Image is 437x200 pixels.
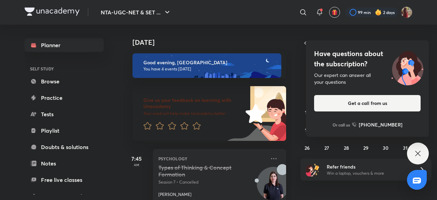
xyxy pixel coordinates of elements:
img: Srishti Sharma [401,6,412,18]
h5: 7:45 [123,155,150,163]
img: referral [306,163,320,176]
abbr: October 27, 2025 [324,145,329,151]
p: Win a laptop, vouchers & more [327,170,411,176]
a: Practice [25,91,104,105]
img: Company Logo [25,8,80,16]
button: October 28, 2025 [341,142,352,153]
abbr: October 12, 2025 [305,109,309,116]
abbr: October 26, 2025 [305,145,310,151]
h6: Refer friends [327,163,411,170]
abbr: October 30, 2025 [383,145,389,151]
button: October 31, 2025 [400,142,411,153]
p: [PERSON_NAME] [158,191,192,198]
button: [DATE] [310,38,422,48]
a: Free live classes [25,173,104,187]
img: evening [132,53,281,78]
a: Planner [25,38,104,52]
img: ttu_illustration_new.svg [386,49,429,85]
button: October 27, 2025 [321,142,332,153]
button: NTA-UGC-NET & SET ... [97,5,175,19]
abbr: October 19, 2025 [305,127,310,133]
button: October 12, 2025 [302,107,313,118]
p: Your word will help make Unacademy better [143,111,243,116]
a: Playlist [25,124,104,137]
a: Company Logo [25,8,80,17]
img: streak [375,9,382,16]
img: avatar [332,9,338,15]
h4: [DATE] [132,38,293,46]
a: Doubts & solutions [25,140,104,154]
h6: [PHONE_NUMBER] [359,121,403,128]
abbr: October 29, 2025 [363,145,368,151]
abbr: October 28, 2025 [344,145,349,151]
a: Notes [25,157,104,170]
a: Tests [25,107,104,121]
a: [PHONE_NUMBER] [352,121,403,128]
h4: Have questions about the subscription? [314,49,421,69]
h6: SELF STUDY [25,63,104,75]
p: Or call us [333,122,350,128]
button: October 19, 2025 [302,124,313,135]
button: October 26, 2025 [302,142,313,153]
abbr: October 31, 2025 [403,145,408,151]
img: feedback_image [222,86,286,141]
button: Get a call from us [314,95,421,111]
button: avatar [329,7,340,18]
button: October 5, 2025 [302,89,313,100]
p: Psychology [158,155,266,163]
h6: Give us your feedback on learning with Unacademy [143,97,243,109]
span: [DATE] [355,39,377,48]
p: AM [123,163,150,167]
h6: Good evening, [GEOGRAPHIC_DATA] [143,59,275,66]
h5: Types of Thinking & Concept Formation [158,164,243,178]
button: October 30, 2025 [380,142,391,153]
div: Our expert can answer all your questions [314,72,421,85]
p: Session 7 • Cancelled [158,179,266,185]
a: Browse [25,75,104,88]
p: You have 4 events [DATE] [143,66,275,72]
button: October 29, 2025 [361,142,371,153]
